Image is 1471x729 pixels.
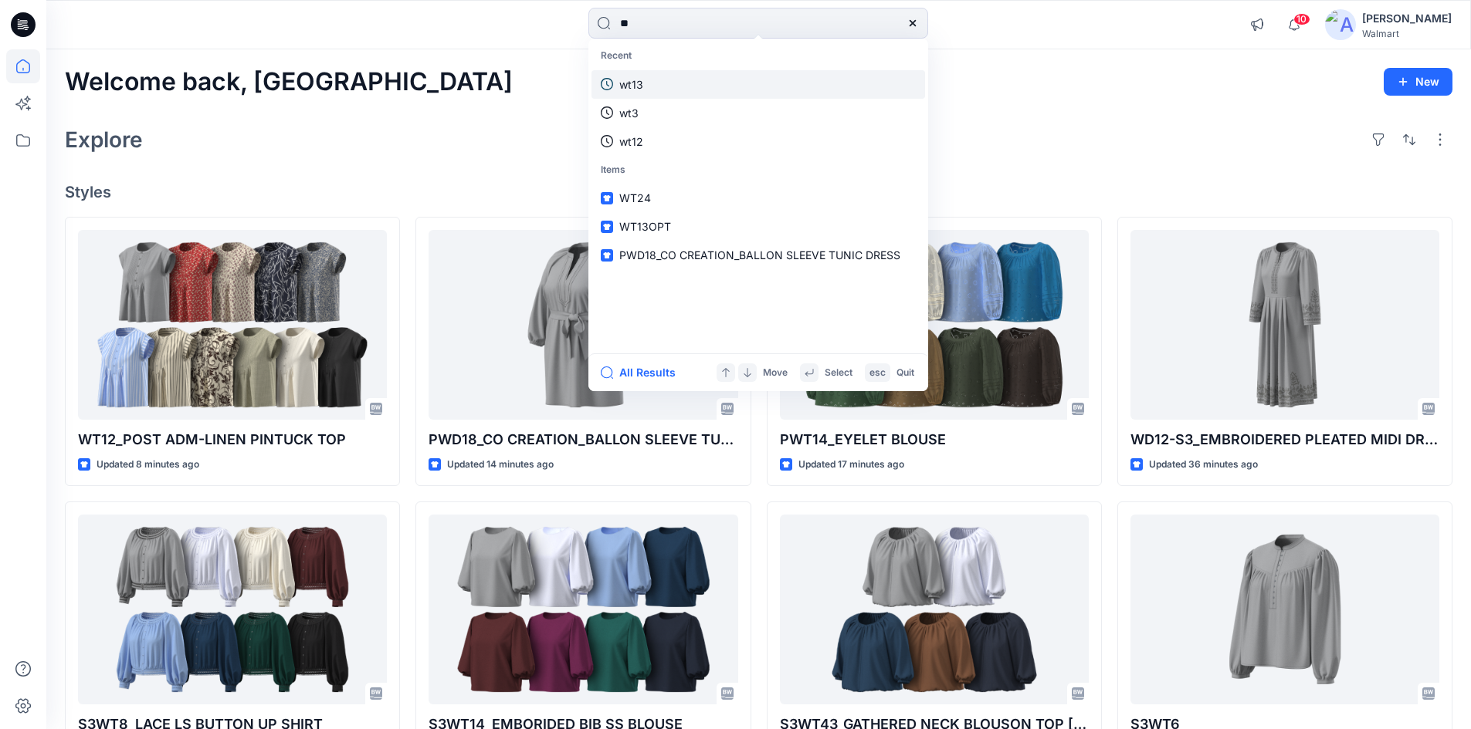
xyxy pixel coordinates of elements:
button: New [1384,68,1452,96]
a: PWD18_CO CREATION_BALLON SLEEVE TUNIC DRESS [429,230,737,420]
div: [PERSON_NAME] [1362,9,1452,28]
a: wt13 [591,70,925,99]
p: Updated 8 minutes ago [97,457,199,473]
span: WT24 [619,191,651,204]
p: WD12-S3_EMBROIDERED PLEATED MIDI DRESS [1130,429,1439,451]
span: PWD18_CO CREATION_BALLON SLEEVE TUNIC DRESS [619,248,900,262]
h2: Welcome back, [GEOGRAPHIC_DATA] [65,68,513,96]
a: WT24 [591,184,925,212]
p: Quit [896,365,914,381]
p: wt13 [619,76,643,93]
p: Updated 14 minutes ago [447,457,554,473]
p: wt3 [619,105,639,121]
p: wt12 [619,133,643,150]
p: PWD18_CO CREATION_BALLON SLEEVE TUNIC DRESS [429,429,737,451]
a: WT12_POST ADM-LINEN PINTUCK TOP [78,230,387,420]
a: S3WT8_LACE LS BUTTON UP SHIRT [78,515,387,705]
span: 10 [1293,13,1310,25]
h4: Styles [65,183,1452,201]
p: Updated 17 minutes ago [798,457,904,473]
span: WT13OPT [619,220,671,233]
h2: Explore [65,127,143,152]
p: Move [763,365,788,381]
p: Recent [591,42,925,70]
button: All Results [601,363,686,382]
a: S3WT14_EMBORIDED BIB SS BLOUSE [429,515,737,705]
div: Walmart [1362,28,1452,39]
a: S3WT43_GATHERED NECK BLOUSON TOP [15-09-25] [780,515,1089,705]
a: WT13OPT [591,212,925,241]
img: avatar [1325,9,1356,40]
p: PWT14_EYELET BLOUSE [780,429,1089,451]
a: wt3 [591,99,925,127]
p: Select [825,365,852,381]
p: Items [591,156,925,184]
a: PWD18_CO CREATION_BALLON SLEEVE TUNIC DRESS [591,241,925,269]
a: PWT14_EYELET BLOUSE [780,230,1089,420]
a: WD12-S3_EMBROIDERED PLEATED MIDI DRESS [1130,230,1439,420]
p: Updated 36 minutes ago [1149,457,1258,473]
a: S3WT6 [1130,515,1439,705]
a: wt12 [591,127,925,156]
p: WT12_POST ADM-LINEN PINTUCK TOP [78,429,387,451]
p: esc [869,365,886,381]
